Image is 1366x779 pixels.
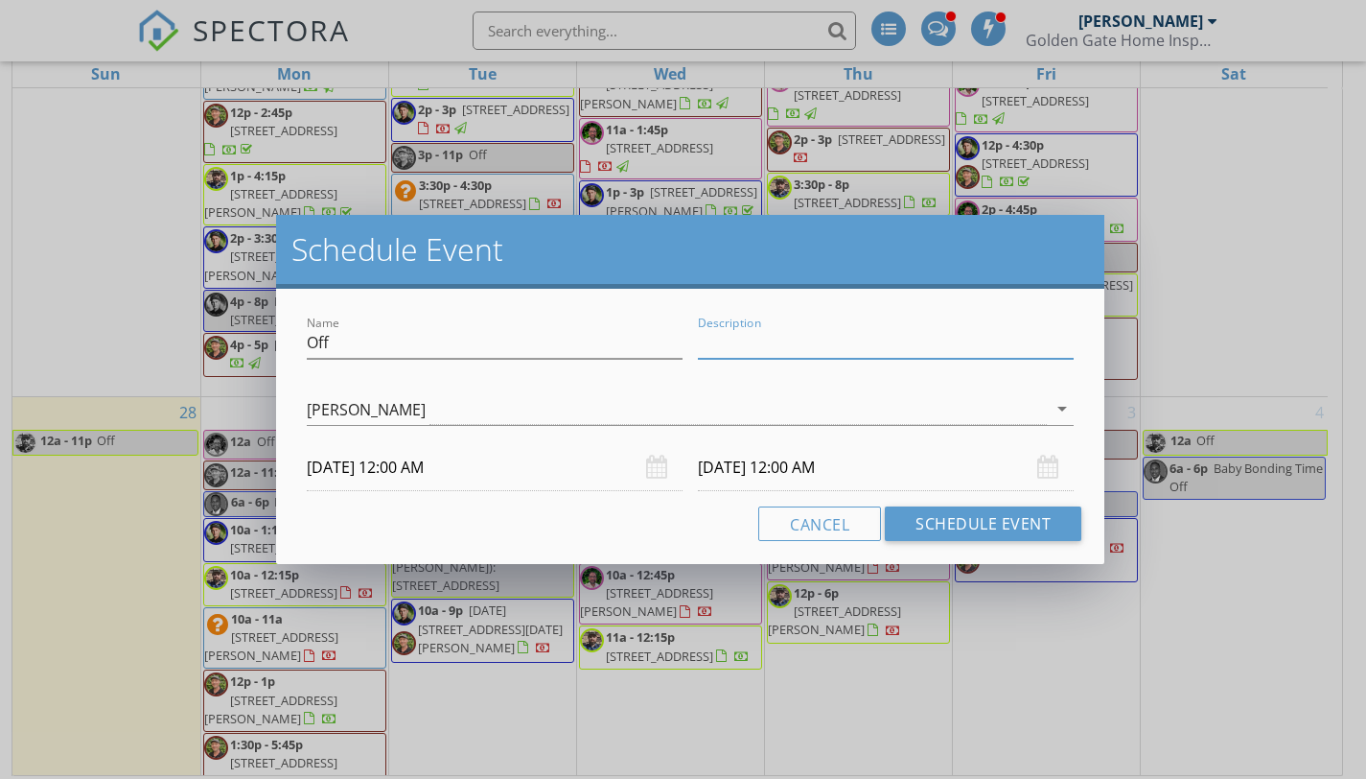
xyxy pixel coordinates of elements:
button: Schedule Event [885,507,1081,541]
h2: Schedule Event [291,230,1089,269]
input: Select date [698,444,1074,491]
input: Select date [307,444,683,491]
div: [PERSON_NAME] [307,401,426,418]
i: arrow_drop_down [1051,397,1074,420]
button: Cancel [758,507,881,541]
